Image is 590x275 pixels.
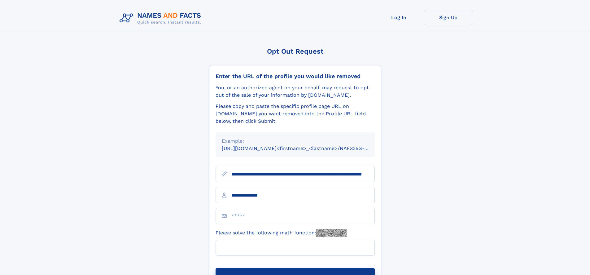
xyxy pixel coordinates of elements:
a: Log In [374,10,424,25]
small: [URL][DOMAIN_NAME]<firstname>_<lastname>/NAF325G-xxxxxxxx [222,145,387,151]
div: Opt Out Request [209,47,381,55]
label: Please solve the following math function: [216,229,347,237]
div: Enter the URL of the profile you would like removed [216,73,375,80]
div: Example: [222,137,369,145]
div: You, or an authorized agent on your behalf, may request to opt-out of the sale of your informatio... [216,84,375,99]
img: Logo Names and Facts [117,10,206,27]
a: Sign Up [424,10,473,25]
div: Please copy and paste the specific profile page URL on [DOMAIN_NAME] you want removed into the Pr... [216,103,375,125]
